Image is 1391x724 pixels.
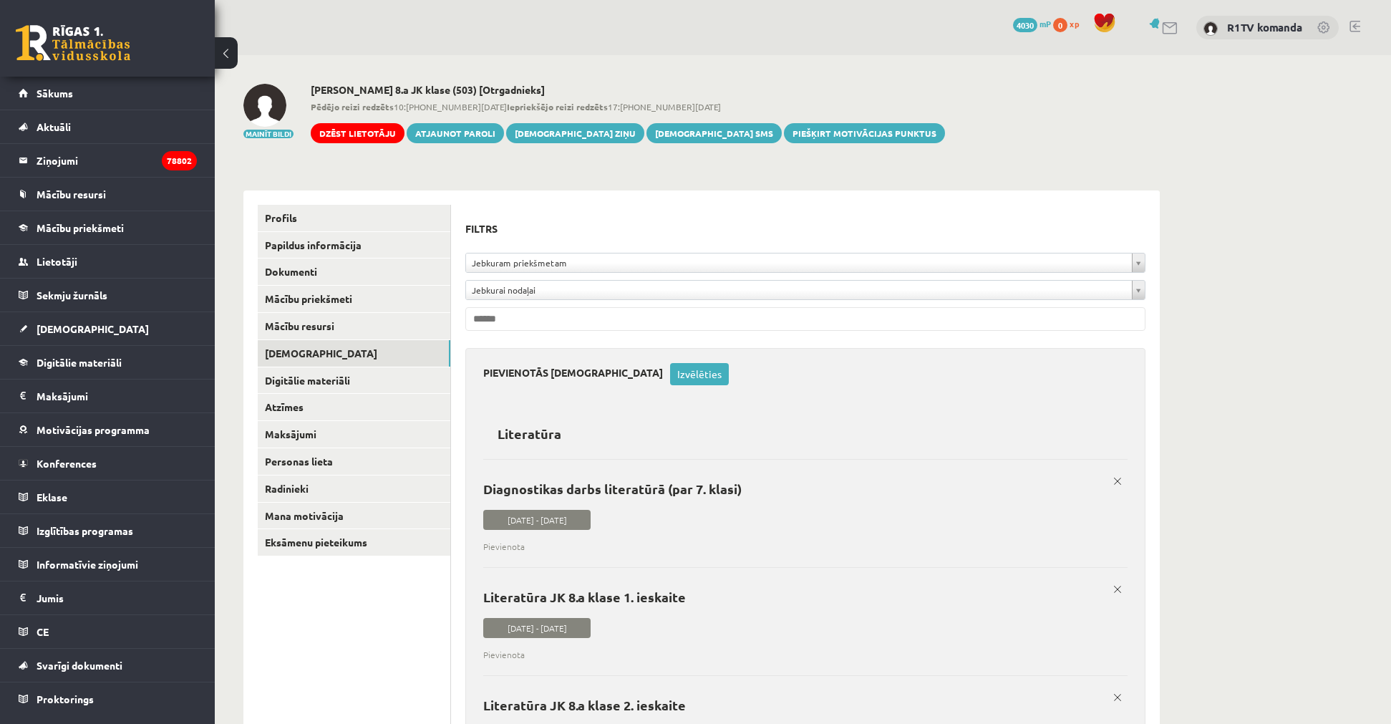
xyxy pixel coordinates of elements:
[1053,18,1067,32] span: 0
[1013,18,1051,29] a: 4030 mP
[37,592,64,604] span: Jumis
[19,312,197,345] a: [DEMOGRAPHIC_DATA]
[243,84,286,127] img: Kirils Mezits
[37,120,71,133] span: Aktuāli
[37,692,94,705] span: Proktorings
[16,25,130,61] a: Rīgas 1. Tālmācības vidusskola
[483,417,576,450] h2: Literatūra
[1108,579,1128,599] a: x
[483,510,591,530] span: [DATE] - [DATE]
[465,219,1128,238] h3: Filtrs
[37,356,122,369] span: Digitālie materiāli
[472,281,1126,299] span: Jebkurai nodaļai
[258,448,450,475] a: Personas lieta
[483,540,1117,553] span: Pievienota
[646,123,782,143] a: [DEMOGRAPHIC_DATA] SMS
[243,130,294,138] button: Mainīt bildi
[311,100,945,113] span: 10:[PHONE_NUMBER][DATE] 17:[PHONE_NUMBER][DATE]
[483,481,1117,496] p: Diagnostikas darbs literatūrā (par 7. klasi)
[311,123,404,143] a: Dzēst lietotāju
[19,178,197,211] a: Mācību resursi
[258,367,450,394] a: Digitālie materiāli
[1227,20,1302,34] a: R1TV komanda
[19,346,197,379] a: Digitālie materiāli
[784,123,945,143] a: Piešķirt motivācijas punktus
[37,322,149,335] span: [DEMOGRAPHIC_DATA]
[19,144,197,177] a: Ziņojumi78802
[472,254,1126,272] span: Jebkuram priekšmetam
[1070,18,1079,29] span: xp
[311,84,945,96] h2: [PERSON_NAME] 8.a JK klase (503) [Otrgadnieks]
[162,151,197,170] i: 78802
[37,457,97,470] span: Konferences
[19,581,197,614] a: Jumis
[37,659,122,672] span: Svarīgi dokumenti
[37,87,73,100] span: Sākums
[37,188,106,201] span: Mācību resursi
[483,363,670,379] h3: Pievienotās [DEMOGRAPHIC_DATA]
[19,615,197,648] a: CE
[506,123,644,143] a: [DEMOGRAPHIC_DATA] ziņu
[19,279,197,312] a: Sekmju žurnāls
[19,245,197,278] a: Lietotāji
[19,548,197,581] a: Informatīvie ziņojumi
[37,380,197,412] legend: Maksājumi
[507,101,608,112] b: Iepriekšējo reizi redzēts
[258,394,450,420] a: Atzīmes
[466,254,1145,272] a: Jebkuram priekšmetam
[37,289,107,301] span: Sekmju žurnāls
[258,313,450,339] a: Mācību resursi
[258,476,450,502] a: Radinieki
[37,625,49,638] span: CE
[1013,18,1037,32] span: 4030
[483,589,1117,604] p: Literatūra JK 8.a klase 1. ieskaite
[19,682,197,715] a: Proktorings
[258,340,450,367] a: [DEMOGRAPHIC_DATA]
[258,232,450,259] a: Papildus informācija
[466,281,1145,299] a: Jebkurai nodaļai
[37,524,133,537] span: Izglītības programas
[19,77,197,110] a: Sākums
[258,205,450,231] a: Profils
[1203,21,1218,36] img: R1TV komanda
[19,110,197,143] a: Aktuāli
[258,503,450,529] a: Mana motivācija
[1108,687,1128,708] a: x
[483,618,591,638] span: [DATE] - [DATE]
[1053,18,1086,29] a: 0 xp
[19,211,197,244] a: Mācību priekšmeti
[37,221,124,234] span: Mācību priekšmeti
[483,648,1117,661] span: Pievienota
[258,529,450,556] a: Eksāmenu pieteikums
[37,255,77,268] span: Lietotāji
[19,649,197,682] a: Svarīgi dokumenti
[1039,18,1051,29] span: mP
[407,123,504,143] a: Atjaunot paroli
[37,144,197,177] legend: Ziņojumi
[258,259,450,285] a: Dokumenti
[19,514,197,547] a: Izglītības programas
[19,380,197,412] a: Maksājumi
[37,491,67,503] span: Eklase
[37,558,138,571] span: Informatīvie ziņojumi
[37,423,150,436] span: Motivācijas programma
[258,286,450,312] a: Mācību priekšmeti
[483,698,1117,713] p: Literatūra JK 8.a klase 2. ieskaite
[19,413,197,446] a: Motivācijas programma
[1108,471,1128,491] a: x
[670,363,729,385] a: Izvēlēties
[258,421,450,448] a: Maksājumi
[19,447,197,480] a: Konferences
[19,481,197,513] a: Eklase
[311,101,394,112] b: Pēdējo reizi redzēts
